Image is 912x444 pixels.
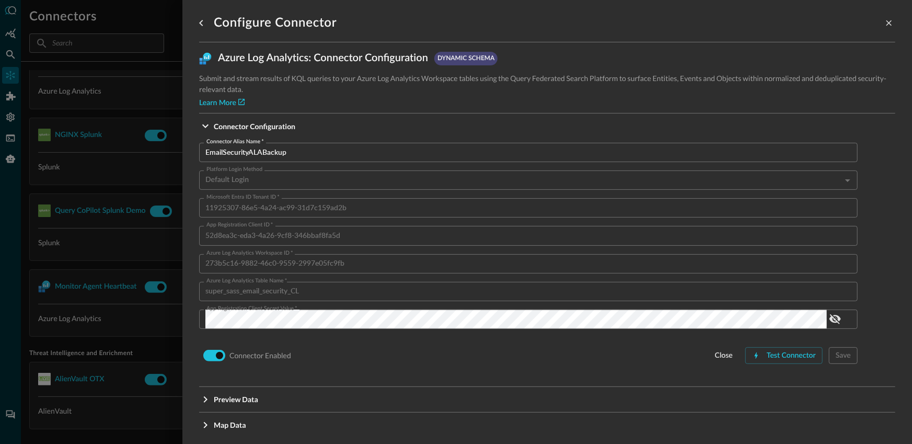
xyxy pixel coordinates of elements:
label: Azure Log Analytics Workspace ID [206,249,293,258]
svg: Expand More [199,393,212,406]
label: Microsoft Entra ID Tenant ID [206,193,280,202]
div: Test Connector [767,349,816,362]
button: show password [827,311,844,327]
p: Connector Enabled [229,350,291,361]
p: Map Data [214,419,246,430]
button: Connector Configuration [199,113,895,139]
label: App Registration Client Secret Value [206,305,297,313]
div: close [715,349,733,362]
img: AzureLogAnalytics.svg [199,52,212,65]
div: Default Login [205,170,858,190]
button: Map Data [199,413,895,438]
label: Connector Alias Name [206,138,264,146]
label: Platform Login Method [206,166,262,174]
p: dynamic schema [437,54,494,63]
svg: Expand More [199,120,212,132]
p: Connector Configuration [214,121,295,132]
div: Connector Configuration [199,139,895,386]
h1: Configure Connector [214,15,337,31]
svg: Expand More [199,419,212,431]
p: Preview Data [214,394,258,405]
button: close-drawer [883,17,895,29]
a: Learn More [199,98,245,109]
label: App Registration Client ID [206,221,273,230]
p: Azure Log Analytics : Connector Configuration [218,51,428,66]
label: Azure Log Analytics table name [206,277,287,286]
button: go back [193,15,210,31]
button: close [709,347,739,364]
p: Submit and stream results of KQL queries to your Azure Log Analytics Workspace tables using the Q... [199,73,895,95]
button: Test Connector [745,347,823,364]
button: Preview Data [199,387,895,412]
